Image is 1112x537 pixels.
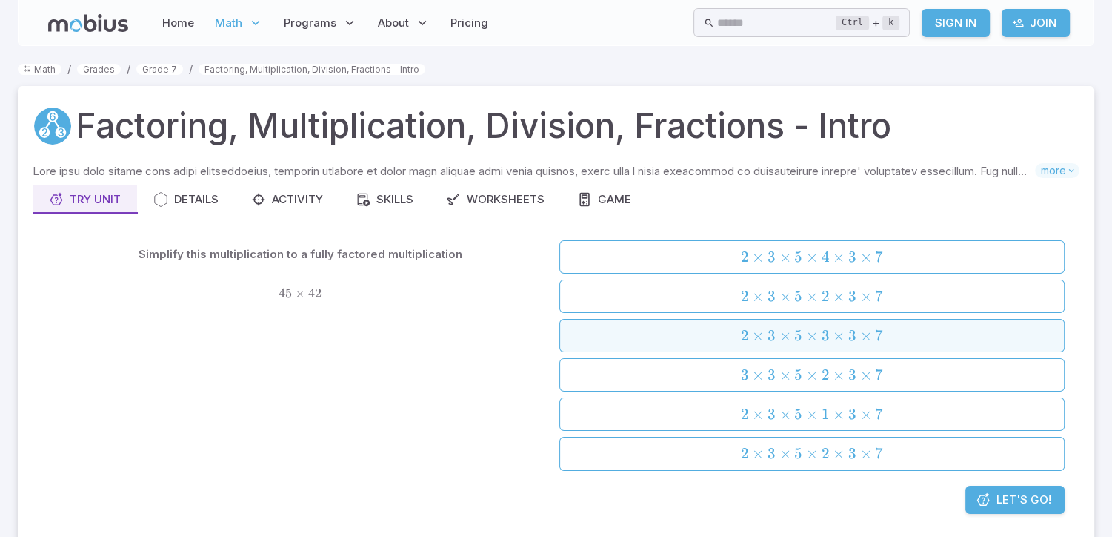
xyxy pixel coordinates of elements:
span: Programs [284,15,336,31]
p: Lore ipsu dolo sitame cons adipi elitseddoeius, temporin utlabore et dolor magn aliquae admi veni... [33,163,1035,179]
span: × [806,366,818,384]
a: Factoring, Multiplication, Division, Fractions - Intro [199,64,425,75]
a: Factors/Primes [33,106,73,146]
span: 3 [768,287,776,306]
li: / [67,61,71,77]
span: × [752,444,764,463]
kbd: Ctrl [836,16,869,30]
span: 3 [848,326,856,345]
a: Grades [77,64,121,75]
span: 2 [740,326,748,345]
span: 7 [875,248,883,266]
span: × [833,366,845,384]
span: About [378,15,409,31]
span: 3 [740,366,748,384]
kbd: k [882,16,899,30]
span: 3 [848,444,856,463]
span: 2 [821,366,829,384]
span: × [752,405,764,424]
span: × [779,405,790,424]
span: 7 [875,287,883,306]
span: 5 [794,405,802,424]
span: 2 [821,287,829,306]
span: Let's Go! [996,492,1051,508]
span: 3 [848,248,856,266]
p: Simplify this multiplication to a fully factored multiplication [139,246,462,263]
h1: Factoring, Multiplication, Division, Fractions - Intro [76,101,891,151]
span: × [752,287,764,306]
span: 2 [740,248,748,266]
span: 1 [821,405,829,424]
span: 5 [794,248,802,266]
a: Sign In [922,9,990,37]
span: × [806,287,818,306]
div: Worksheets [446,191,545,208]
span: × [859,366,871,384]
span: × [806,248,818,266]
span: × [779,366,790,384]
a: Grade 7 [136,64,183,75]
span: 3 [848,405,856,424]
div: Activity [251,191,323,208]
span: × [833,248,845,266]
span: 3 [768,405,776,424]
li: / [127,61,130,77]
span: 2 [740,287,748,306]
span: × [752,326,764,345]
span: × [859,326,871,345]
span: × [806,326,818,345]
span: 2 [821,444,829,463]
div: Game [577,191,631,208]
nav: breadcrumb [18,61,1094,77]
span: 7 [875,366,883,384]
div: Details [153,191,219,208]
span: × [859,444,871,463]
a: Let's Go! [965,486,1065,514]
a: Join [1002,9,1070,37]
span: × [779,326,790,345]
span: 3 [768,326,776,345]
span: × [833,326,845,345]
div: Try Unit [49,191,121,208]
span: 3 [848,366,856,384]
span: × [833,444,845,463]
span: 3 [768,444,776,463]
span: 5 [794,366,802,384]
span: × [295,286,305,301]
span: × [806,405,818,424]
span: × [752,366,764,384]
span: × [859,287,871,306]
span: × [752,248,764,266]
div: + [836,14,899,32]
li: / [189,61,193,77]
span: 2 [740,405,748,424]
div: Skills [356,191,413,208]
span: × [779,248,790,266]
a: Math [18,64,61,75]
span: 3 [821,326,829,345]
span: 5 [794,287,802,306]
span: × [833,287,845,306]
span: 45 [279,286,292,301]
span: 3 [768,366,776,384]
span: 42 [308,286,322,301]
span: Math [215,15,242,31]
span: 7 [875,405,883,424]
span: 3 [848,287,856,306]
a: Home [158,6,199,40]
span: × [779,287,790,306]
span: 2 [740,444,748,463]
span: 3 [768,248,776,266]
span: × [859,248,871,266]
span: × [833,405,845,424]
span: × [779,444,790,463]
a: Pricing [446,6,493,40]
span: × [806,444,818,463]
span: 5 [794,444,802,463]
span: 7 [875,326,883,345]
span: × [859,405,871,424]
span: 4 [821,248,829,266]
span: 7 [875,444,883,463]
span: 5 [794,326,802,345]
